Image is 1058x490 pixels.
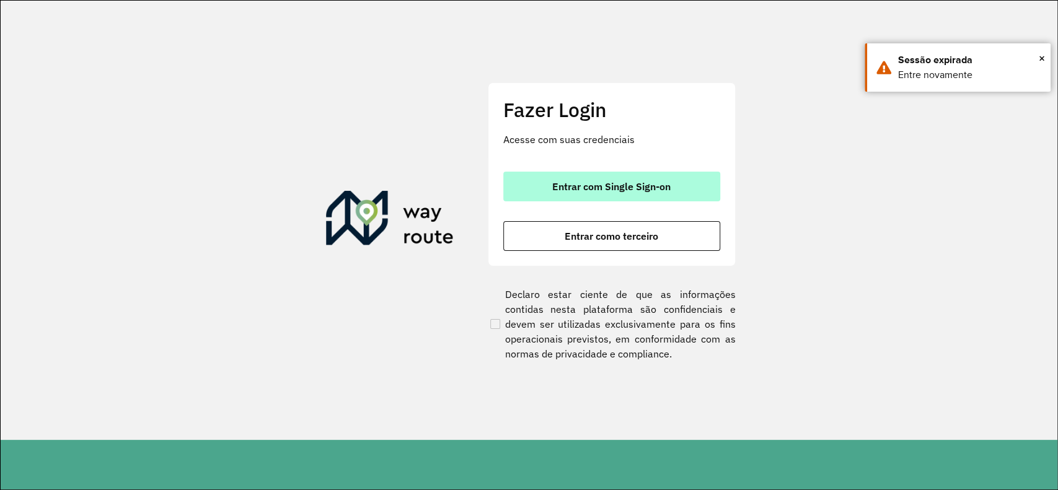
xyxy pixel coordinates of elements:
button: button [503,172,720,201]
div: Entre novamente [898,68,1041,82]
p: Acesse com suas credenciais [503,132,720,147]
h2: Fazer Login [503,98,720,121]
span: Entrar com Single Sign-on [552,182,671,191]
label: Declaro estar ciente de que as informações contidas nesta plataforma são confidenciais e devem se... [488,287,736,361]
button: Close [1039,49,1045,68]
button: button [503,221,720,251]
img: Roteirizador AmbevTech [326,191,454,250]
span: Entrar como terceiro [565,231,658,241]
span: × [1039,49,1045,68]
div: Sessão expirada [898,53,1041,68]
